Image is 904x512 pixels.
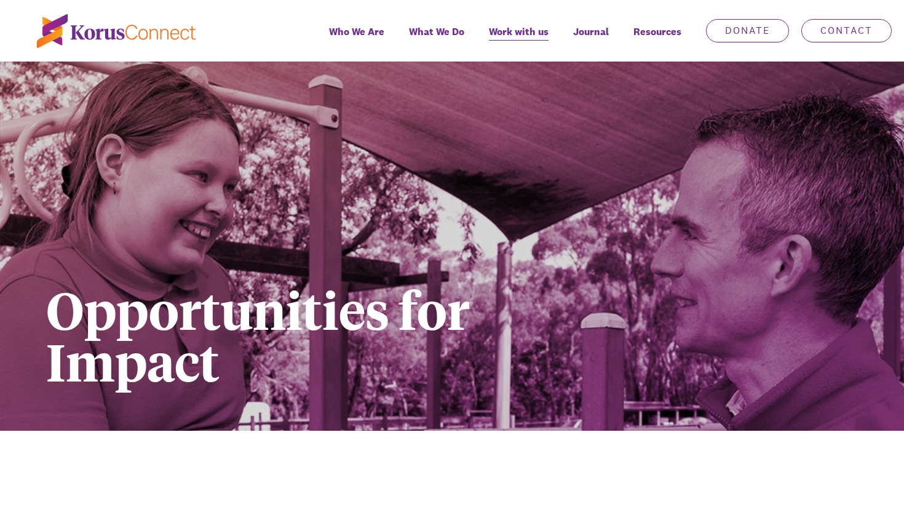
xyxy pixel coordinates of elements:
span: Journal [573,23,609,41]
a: Who We Are [317,17,397,62]
a: Journal [561,17,621,62]
span: Work with us [489,23,549,41]
a: Contact [801,19,892,42]
h1: Opportunities for Impact [46,283,651,386]
a: Donate [706,19,789,42]
span: What We Do [409,23,464,41]
img: korus-connect%2Fc5177985-88d5-491d-9cd7-4a1febad1357_logo.svg [37,14,196,48]
a: Work with us [477,17,561,62]
div: Resources [621,17,694,62]
span: Who We Are [329,23,384,41]
a: What We Do [397,17,477,62]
